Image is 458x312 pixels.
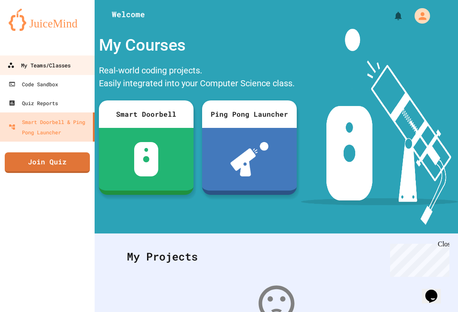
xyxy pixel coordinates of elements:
[231,142,269,176] img: ppl-with-ball.png
[118,240,434,273] div: My Projects
[99,100,194,128] div: Smart Doorbell
[422,278,449,303] iframe: chat widget
[387,240,449,277] iframe: chat widget
[406,6,432,26] div: My Account
[5,152,90,173] a: Join Quiz
[7,60,71,71] div: My Teams/Classes
[134,142,159,176] img: sdb-white.svg
[3,3,59,55] div: Chat with us now!Close
[9,98,58,108] div: Quiz Reports
[9,9,86,31] img: logo-orange.svg
[9,79,58,89] div: Code Sandbox
[301,29,458,225] img: banner-image-my-projects.png
[95,29,301,62] div: My Courses
[9,117,89,137] div: Smart Doorbell & Ping Pong Launcher
[377,9,406,23] div: My Notifications
[202,100,297,128] div: Ping Pong Launcher
[95,62,301,94] div: Real-world coding projects. Easily integrated into your Computer Science class.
